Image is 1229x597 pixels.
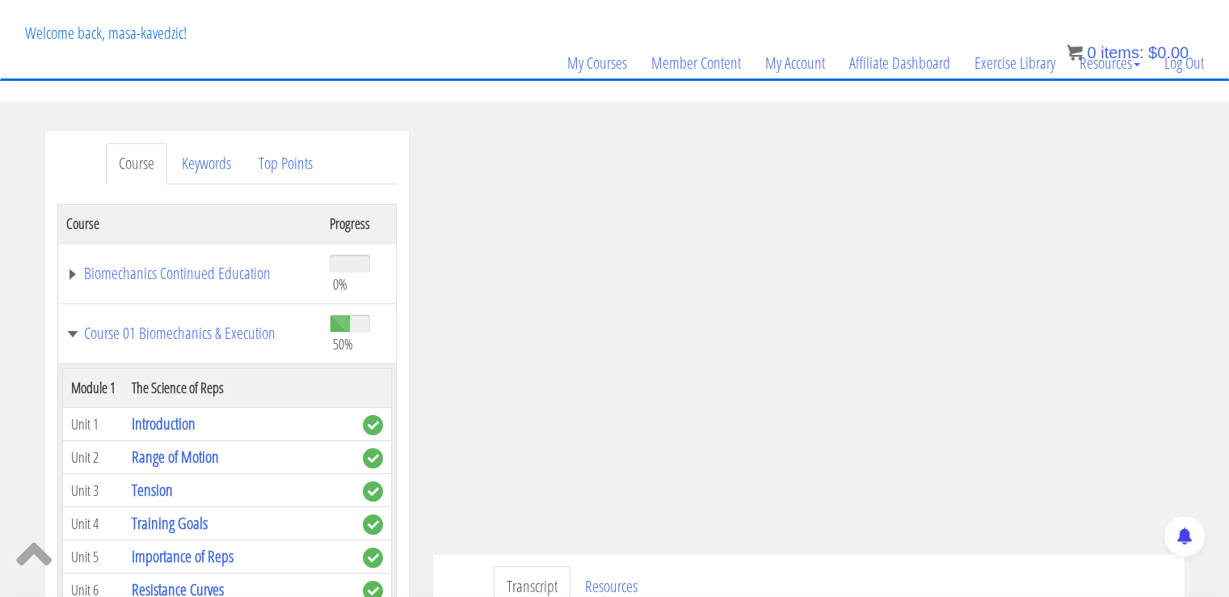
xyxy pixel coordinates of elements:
td: Unit 4 [62,507,124,540]
span: complete [363,514,383,535]
a: Introduction [132,413,196,434]
a: Exercise Library [962,24,1067,102]
span: 0% [333,275,347,293]
a: Affiliate Dashboard [837,24,962,102]
span: complete [363,481,383,502]
a: Course 01 Biomechanics & Execution [66,325,314,341]
a: Course [106,143,167,184]
th: The Science of Reps [124,369,354,408]
span: complete [363,415,383,435]
th: Course [57,204,322,243]
bdi: 0.00 [1148,44,1189,61]
a: Biomechanics Continued Education [66,265,314,282]
span: 50% [333,335,353,353]
a: 0 items: $0.00 [1067,44,1189,61]
a: Log Out [1152,24,1216,102]
p: Welcome back, masa-kavedzic! [13,1,199,66]
a: Tension [132,479,173,501]
span: items: [1101,44,1143,61]
span: complete [363,448,383,468]
a: My Account [753,24,837,102]
img: icon11.png [1067,44,1083,61]
a: Range of Motion [132,446,219,468]
a: Importance of Reps [132,545,234,567]
span: $ [1148,44,1157,61]
a: Top Points [246,143,326,184]
td: Unit 2 [62,441,124,474]
a: Resources [1067,24,1152,102]
a: Training Goals [132,512,208,534]
th: Module 1 [62,369,124,408]
td: Unit 1 [62,408,124,441]
span: complete [363,548,383,568]
th: Progress [322,204,396,243]
a: Keywords [169,143,244,184]
a: My Courses [555,24,639,102]
td: Unit 5 [62,540,124,574]
a: Member Content [639,24,753,102]
span: 0 [1087,44,1096,61]
td: Unit 3 [62,474,124,507]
